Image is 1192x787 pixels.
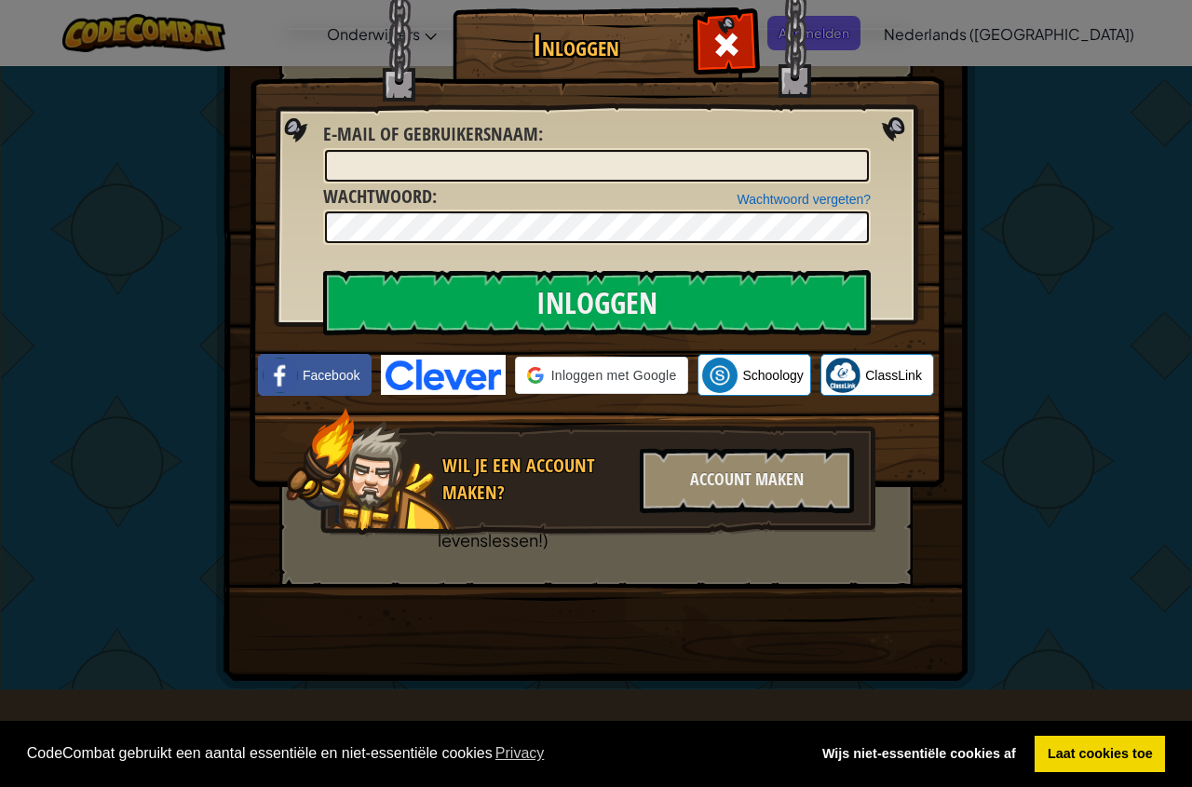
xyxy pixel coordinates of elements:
a: learn more about cookies [493,740,548,767]
span: CodeCombat gebruikt een aantal essentiële en niet-essentiële cookies [27,740,795,767]
img: classlink-logo-small.png [825,358,860,393]
label: : [323,121,543,148]
img: clever-logo-blue.png [381,355,506,395]
div: Wil je een account maken? [442,453,629,506]
div: Account maken [640,448,854,513]
a: deny cookies [809,736,1028,773]
span: Wachtwoord [323,183,432,209]
h1: Inloggen [457,29,695,61]
div: Inloggen met Google [515,357,689,394]
span: E-mail of gebruikersnaam [323,121,538,146]
img: schoology.png [702,358,738,393]
img: facebook_small.png [263,358,298,393]
span: Facebook [303,366,359,385]
input: Inloggen [323,270,871,335]
span: Inloggen met Google [551,366,677,385]
span: Schoology [742,366,803,385]
a: Wachtwoord vergeten? [738,192,871,207]
label: : [323,183,437,210]
span: ClassLink [865,366,922,385]
a: allow cookies [1035,736,1165,773]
